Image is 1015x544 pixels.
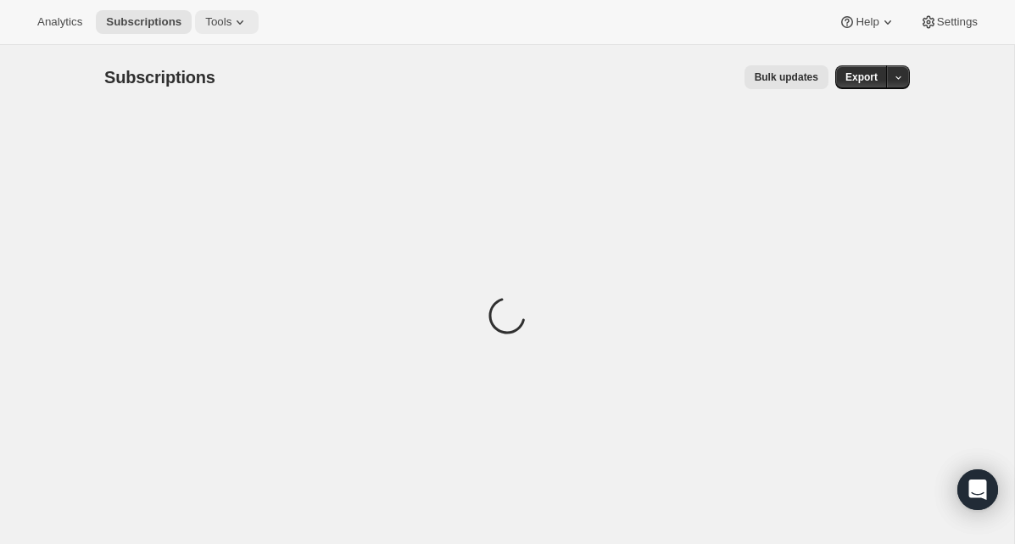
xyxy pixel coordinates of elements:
[845,70,878,84] span: Export
[828,10,906,34] button: Help
[104,68,215,87] span: Subscriptions
[37,15,82,29] span: Analytics
[910,10,988,34] button: Settings
[205,15,231,29] span: Tools
[856,15,878,29] span: Help
[745,65,828,89] button: Bulk updates
[96,10,192,34] button: Subscriptions
[195,10,259,34] button: Tools
[835,65,888,89] button: Export
[957,469,998,510] div: Open Intercom Messenger
[937,15,978,29] span: Settings
[106,15,181,29] span: Subscriptions
[27,10,92,34] button: Analytics
[755,70,818,84] span: Bulk updates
